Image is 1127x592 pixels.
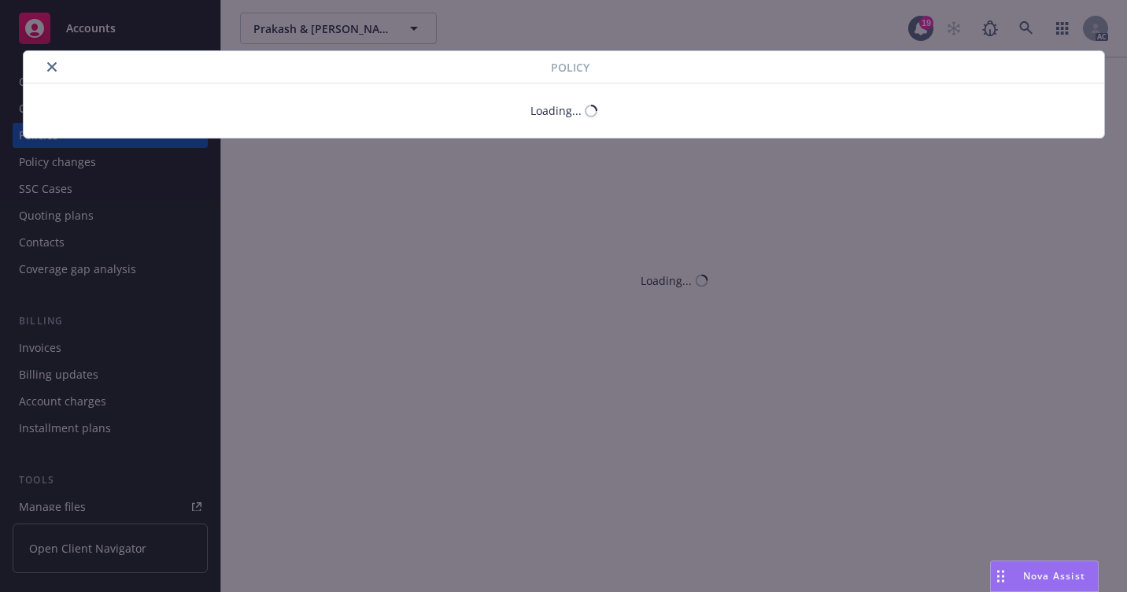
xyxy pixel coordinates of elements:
span: Policy [551,59,589,76]
button: close [42,57,61,76]
div: Loading... [530,102,582,119]
span: Nova Assist [1023,569,1085,583]
button: Nova Assist [990,561,1099,592]
div: Drag to move [991,561,1011,591]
